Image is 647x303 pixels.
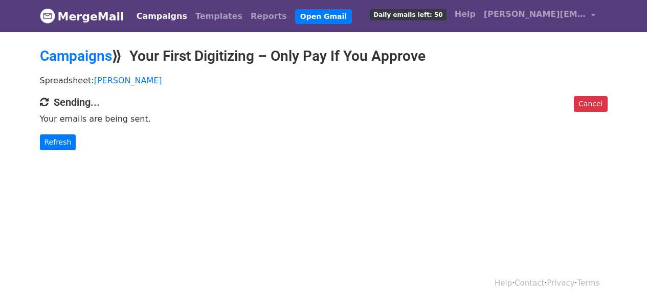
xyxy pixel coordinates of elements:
[40,48,112,64] a: Campaigns
[495,278,512,288] a: Help
[366,4,450,25] a: Daily emails left: 50
[132,6,191,27] a: Campaigns
[484,8,586,20] span: [PERSON_NAME][EMAIL_ADDRESS][DOMAIN_NAME]
[451,4,480,25] a: Help
[370,9,446,20] span: Daily emails left: 50
[40,113,608,124] p: Your emails are being sent.
[547,278,574,288] a: Privacy
[40,96,608,108] h4: Sending...
[40,48,608,65] h2: ⟫ Your First Digitizing – Only Pay If You Approve
[40,134,76,150] a: Refresh
[40,75,608,86] p: Spreadsheet:
[94,76,162,85] a: [PERSON_NAME]
[40,6,124,27] a: MergeMail
[247,6,291,27] a: Reports
[295,9,352,24] a: Open Gmail
[480,4,599,28] a: [PERSON_NAME][EMAIL_ADDRESS][DOMAIN_NAME]
[191,6,247,27] a: Templates
[574,96,607,112] a: Cancel
[515,278,544,288] a: Contact
[40,8,55,24] img: MergeMail logo
[577,278,599,288] a: Terms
